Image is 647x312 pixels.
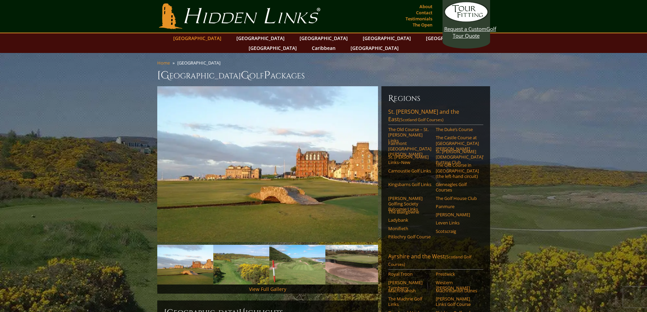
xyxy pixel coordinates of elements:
[436,127,479,132] a: The Duke’s Course
[388,253,483,270] a: Ayrshire and the West(Scotland Golf Courses)
[388,168,431,173] a: Carnoustie Golf Links
[264,69,270,82] span: P
[404,14,434,23] a: Testimonials
[296,33,351,43] a: [GEOGRAPHIC_DATA]
[388,296,431,307] a: The Machrie Golf Links
[177,60,223,66] li: [GEOGRAPHIC_DATA]
[359,33,414,43] a: [GEOGRAPHIC_DATA]
[388,141,431,157] a: Fairmont [GEOGRAPHIC_DATA][PERSON_NAME]
[444,2,488,39] a: Request a CustomGolf Tour Quote
[241,69,249,82] span: G
[170,33,225,43] a: [GEOGRAPHIC_DATA]
[436,288,479,293] a: Machrihanish Dunes
[436,149,479,165] a: St. [PERSON_NAME] [DEMOGRAPHIC_DATA]’ Putting Club
[388,234,431,239] a: Pitlochry Golf Course
[414,8,434,17] a: Contact
[233,33,288,43] a: [GEOGRAPHIC_DATA]
[436,182,479,193] a: Gleneagles Golf Courses
[436,228,479,234] a: Scotscraig
[388,127,431,143] a: The Old Course – St. [PERSON_NAME] Links
[388,271,431,277] a: Royal Troon
[249,286,286,292] a: View Full Gallery
[418,2,434,11] a: About
[388,217,431,223] a: Ladybank
[157,60,170,66] a: Home
[388,196,431,212] a: [PERSON_NAME] Golfing Society Balcomie Links
[388,254,471,267] span: (Scotland Golf Courses)
[436,280,479,291] a: Western [PERSON_NAME]
[388,108,483,125] a: St. [PERSON_NAME] and the East(Scotland Golf Courses)
[436,196,479,201] a: The Golf House Club
[436,204,479,209] a: Panmure
[388,93,483,104] h6: Regions
[388,226,431,231] a: Monifieth
[308,43,339,53] a: Caribbean
[423,33,478,43] a: [GEOGRAPHIC_DATA]
[436,296,479,307] a: [PERSON_NAME] Links Golf Course
[388,182,431,187] a: Kingsbarns Golf Links
[157,69,490,82] h1: [GEOGRAPHIC_DATA] olf ackages
[245,43,300,53] a: [GEOGRAPHIC_DATA]
[347,43,402,53] a: [GEOGRAPHIC_DATA]
[436,162,479,179] a: The Old Course in [GEOGRAPHIC_DATA] (the left-hand circuit)
[436,135,479,151] a: The Castle Course at [GEOGRAPHIC_DATA][PERSON_NAME]
[388,280,431,291] a: [PERSON_NAME] Turnberry
[411,20,434,30] a: The Open
[388,288,431,293] a: Machrihanish
[388,154,431,165] a: St. [PERSON_NAME] Links–New
[444,25,486,32] span: Request a Custom
[436,212,479,217] a: [PERSON_NAME]
[399,117,444,123] span: (Scotland Golf Courses)
[436,220,479,225] a: Leven Links
[388,209,431,215] a: The Blairgowrie
[436,271,479,277] a: Prestwick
